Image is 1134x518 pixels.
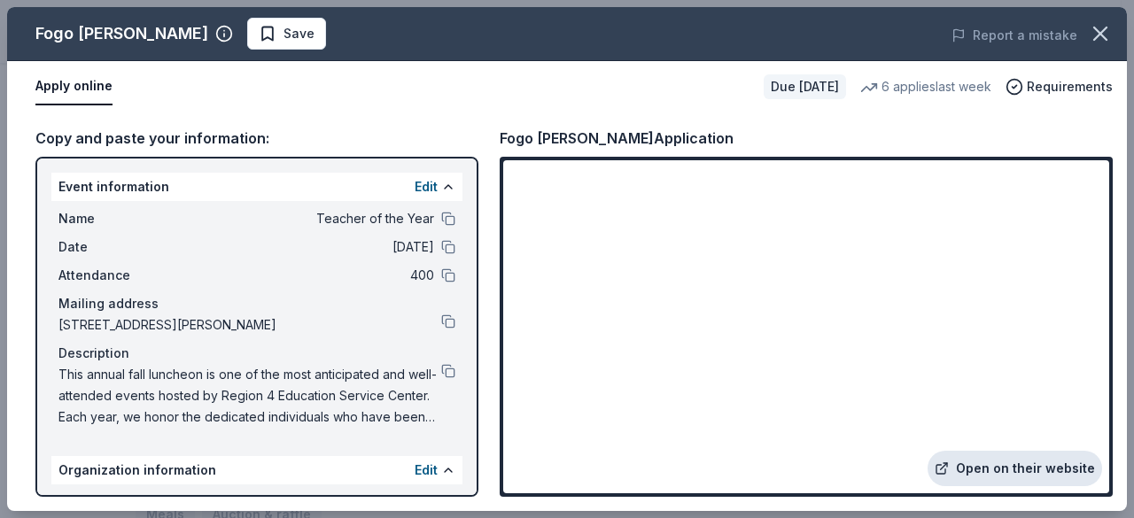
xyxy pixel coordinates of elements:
button: Edit [415,460,438,481]
span: Teacher of the Year [177,208,434,229]
button: Edit [415,176,438,197]
span: 400 [177,265,434,286]
span: Region 4 Education Service Center [177,491,434,513]
span: Date [58,236,177,258]
a: Open on their website [928,451,1102,486]
div: 6 applies last week [860,76,991,97]
span: Requirements [1027,76,1113,97]
button: Requirements [1006,76,1113,97]
span: Name [58,208,177,229]
div: Mailing address [58,293,455,314]
div: Organization information [51,456,462,484]
span: Name [58,491,177,513]
div: Description [58,343,455,364]
span: Save [283,23,315,44]
span: Attendance [58,265,177,286]
span: [STREET_ADDRESS][PERSON_NAME] [58,314,441,336]
button: Apply online [35,68,113,105]
div: Copy and paste your information: [35,127,478,150]
button: Save [247,18,326,50]
span: [DATE] [177,236,434,258]
div: Due [DATE] [764,74,846,99]
div: Fogo [PERSON_NAME] [35,19,208,48]
span: This annual fall luncheon is one of the most anticipated and well-attended events hosted by Regio... [58,364,441,428]
div: Fogo [PERSON_NAME] Application [500,127,734,150]
button: Report a mistake [951,25,1077,46]
div: Event information [51,173,462,201]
